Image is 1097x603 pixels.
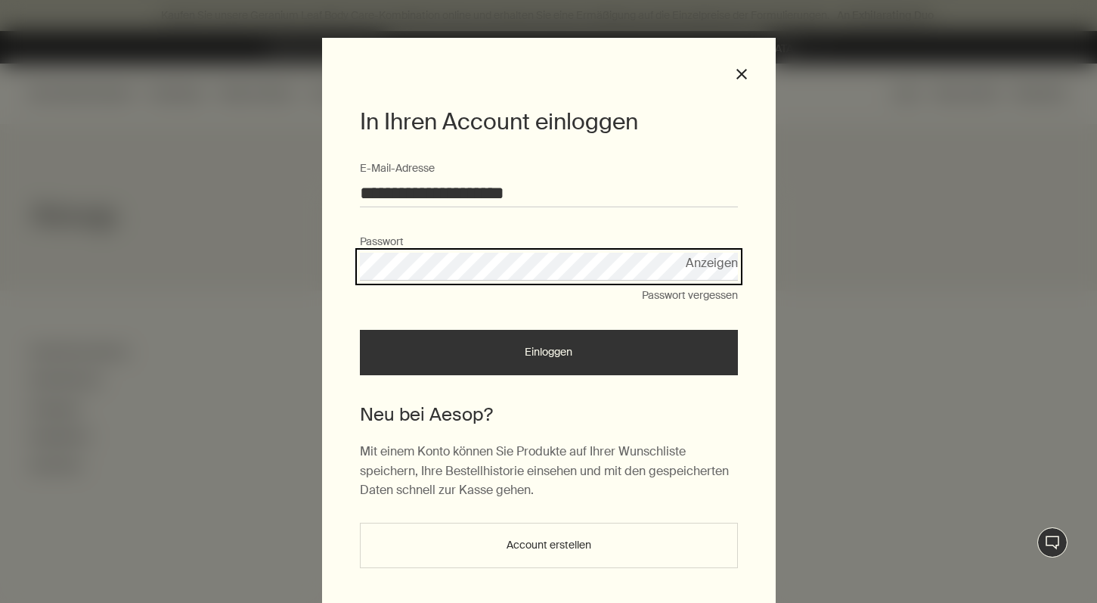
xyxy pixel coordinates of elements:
[1037,527,1068,558] button: Live-Support Chat
[686,253,738,273] button: Anzeigen
[360,106,738,138] h1: In Ihren Account einloggen
[360,523,738,568] button: Account erstellen
[360,402,738,427] h2: Neu bei Aesop?
[360,330,738,375] button: Einloggen
[360,442,738,500] p: Mit einem Konto können Sie Produkte auf Ihrer Wunschliste speichern, Ihre Bestellhistorie einsehe...
[735,67,748,81] button: Schließen
[642,288,738,303] button: Passwort vergessen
